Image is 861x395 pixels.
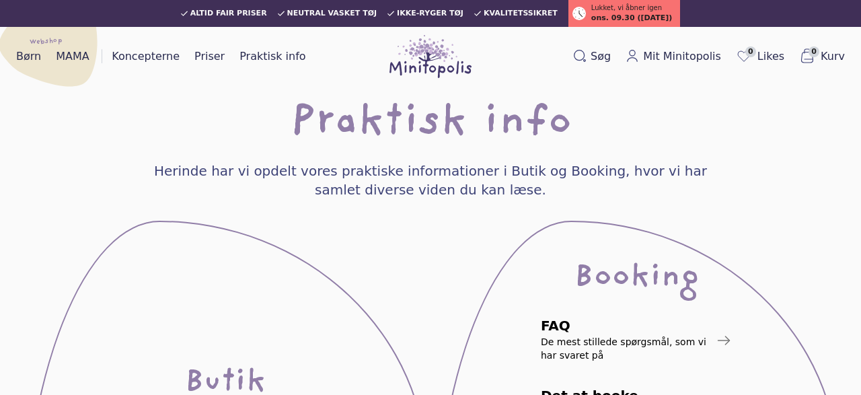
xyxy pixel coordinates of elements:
span: 0 [745,46,756,57]
span: ons. 09.30 ([DATE]) [591,13,672,24]
span: Lukket, vi åbner igen [591,3,662,13]
a: FAQDe mest stillede spørgsmål, som vi har svaret på [535,314,737,367]
h1: Praktisk info [290,102,572,145]
span: Mit Minitopolis [643,48,721,65]
a: Praktisk info [234,46,311,67]
button: Søg [568,46,616,67]
a: Koncepterne [106,46,185,67]
img: Minitopolis logo [389,35,472,78]
a: Mit Minitopolis [620,46,726,67]
a: 0Likes [731,45,790,68]
span: De mest stillede spørgsmål, som vi har svaret på [541,335,710,362]
span: Kvalitetssikret [484,9,558,17]
span: Søg [591,48,611,65]
span: Neutral vasket tøj [287,9,377,17]
span: Kurv [821,48,845,65]
a: Priser [189,46,230,67]
div: Booking [574,265,699,292]
span: FAQ [541,319,710,332]
span: Ikke-ryger tøj [397,9,463,17]
button: 0Kurv [794,45,850,68]
h4: Herinde har vi opdelt vores praktiske informationer i Butik og Booking, hvor vi har samlet divers... [129,161,732,199]
a: MAMA [50,46,95,67]
span: Likes [757,48,784,65]
span: 0 [809,46,819,57]
span: Altid fair priser [190,9,267,17]
a: Børn [11,46,46,67]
